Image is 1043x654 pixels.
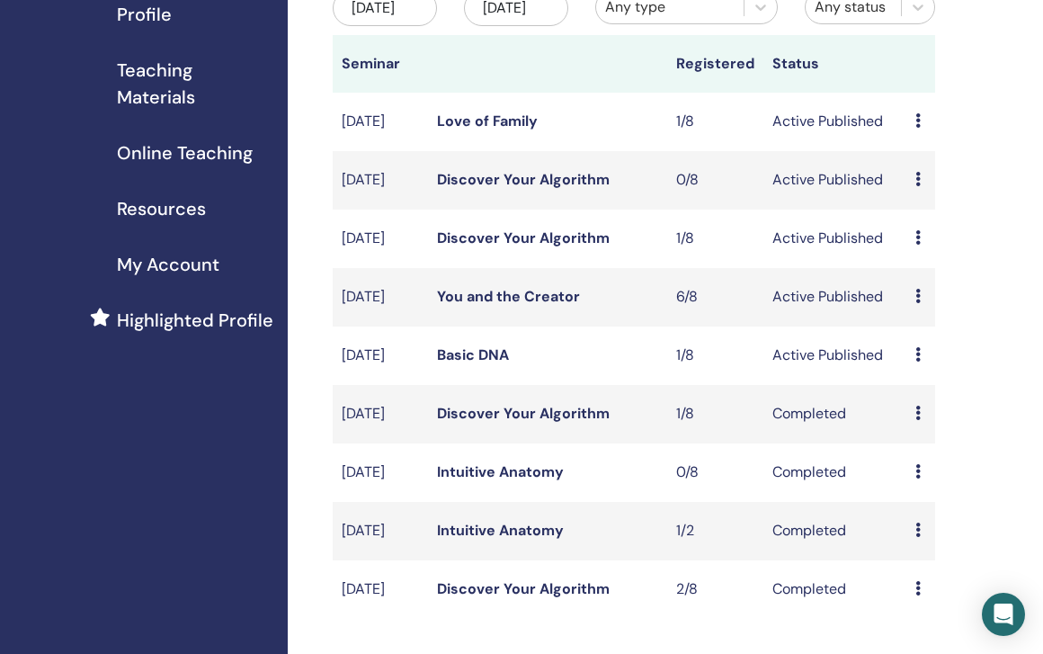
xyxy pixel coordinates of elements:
[333,151,428,210] td: [DATE]
[333,443,428,502] td: [DATE]
[763,35,907,93] th: Status
[763,560,907,619] td: Completed
[437,462,564,481] a: Intuitive Anatomy
[667,151,762,210] td: 0/8
[982,593,1025,636] div: Open Intercom Messenger
[117,195,206,222] span: Resources
[117,57,273,111] span: Teaching Materials
[333,93,428,151] td: [DATE]
[667,560,762,619] td: 2/8
[667,210,762,268] td: 1/8
[117,307,273,334] span: Highlighted Profile
[117,251,219,278] span: My Account
[667,502,762,560] td: 1/2
[333,385,428,443] td: [DATE]
[437,579,610,598] a: Discover Your Algorithm
[763,151,907,210] td: Active Published
[763,268,907,327] td: Active Published
[667,93,762,151] td: 1/8
[437,287,580,306] a: You and the Creator
[333,502,428,560] td: [DATE]
[763,502,907,560] td: Completed
[117,139,253,166] span: Online Teaching
[437,345,509,364] a: Basic DNA
[763,210,907,268] td: Active Published
[437,112,538,130] a: Love of Family
[667,443,762,502] td: 0/8
[333,35,428,93] th: Seminar
[333,560,428,619] td: [DATE]
[667,327,762,385] td: 1/8
[763,443,907,502] td: Completed
[333,210,428,268] td: [DATE]
[437,170,610,189] a: Discover Your Algorithm
[763,93,907,151] td: Active Published
[667,35,762,93] th: Registered
[117,1,172,28] span: Profile
[667,385,762,443] td: 1/8
[437,404,610,423] a: Discover Your Algorithm
[437,228,610,247] a: Discover Your Algorithm
[763,327,907,385] td: Active Published
[333,268,428,327] td: [DATE]
[763,385,907,443] td: Completed
[437,521,564,540] a: Intuitive Anatomy
[333,327,428,385] td: [DATE]
[667,268,762,327] td: 6/8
